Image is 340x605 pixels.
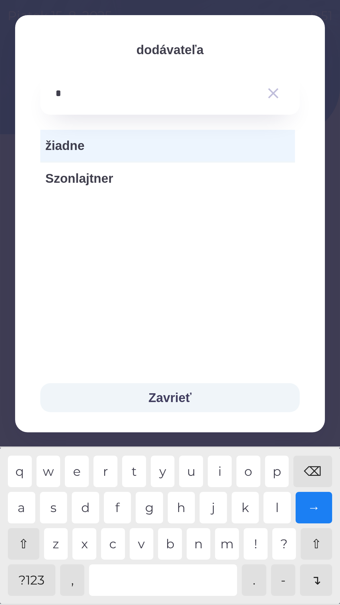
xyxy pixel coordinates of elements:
[45,169,290,188] span: Szonlajtner
[40,383,300,412] button: Zavrieť
[40,130,295,161] div: žiadne
[40,40,300,59] p: dodávateľa
[45,136,290,155] span: žiadne
[40,163,295,194] div: Szonlajtner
